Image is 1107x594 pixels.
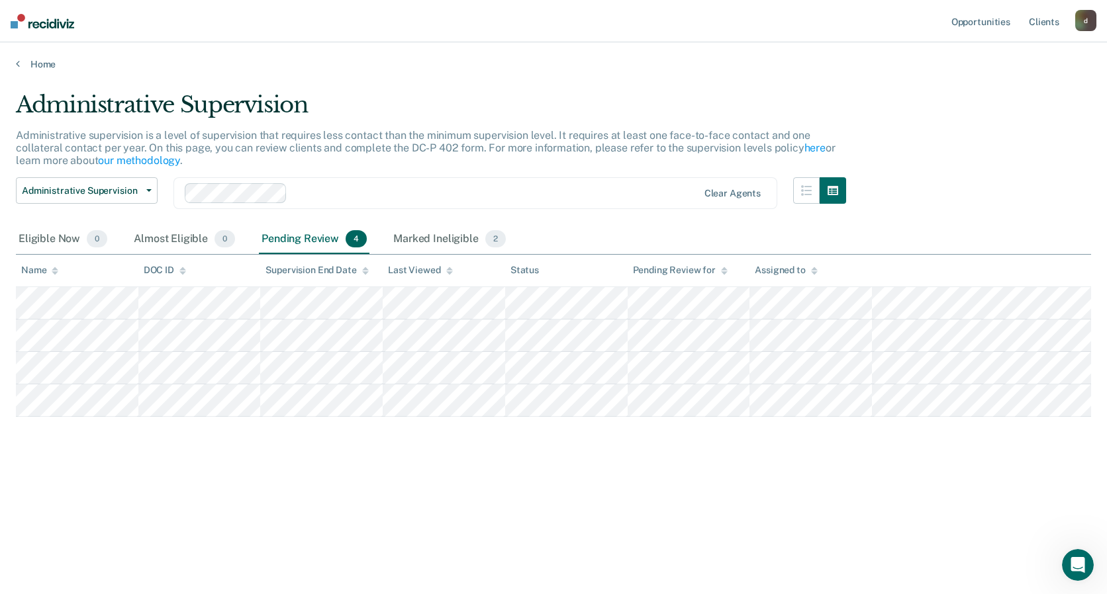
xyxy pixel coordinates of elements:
div: DOC ID [144,265,186,276]
img: Recidiviz [11,14,74,28]
div: Supervision End Date [265,265,368,276]
span: 2 [485,230,506,247]
div: Pending Review4 [259,225,369,254]
span: 0 [215,230,235,247]
span: 0 [87,230,107,247]
div: Eligible Now0 [16,225,110,254]
span: 4 [346,230,367,247]
a: Home [16,58,1091,70]
a: here [804,142,826,154]
div: Clear agents [704,188,761,199]
div: Marked Ineligible2 [391,225,508,254]
div: Almost Eligible0 [131,225,238,254]
p: Administrative supervision is a level of supervision that requires less contact than the minimum ... [16,129,836,167]
span: Administrative Supervision [22,185,141,196]
div: Name [21,265,58,276]
a: our methodology [98,154,180,167]
button: Administrative Supervision [16,177,158,204]
div: Last Viewed [388,265,452,276]
div: Pending Review for [633,265,728,276]
div: Assigned to [755,265,817,276]
div: Administrative Supervision [16,91,846,129]
iframe: Intercom live chat [1062,549,1094,581]
button: d [1075,10,1096,31]
div: Status [510,265,539,276]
